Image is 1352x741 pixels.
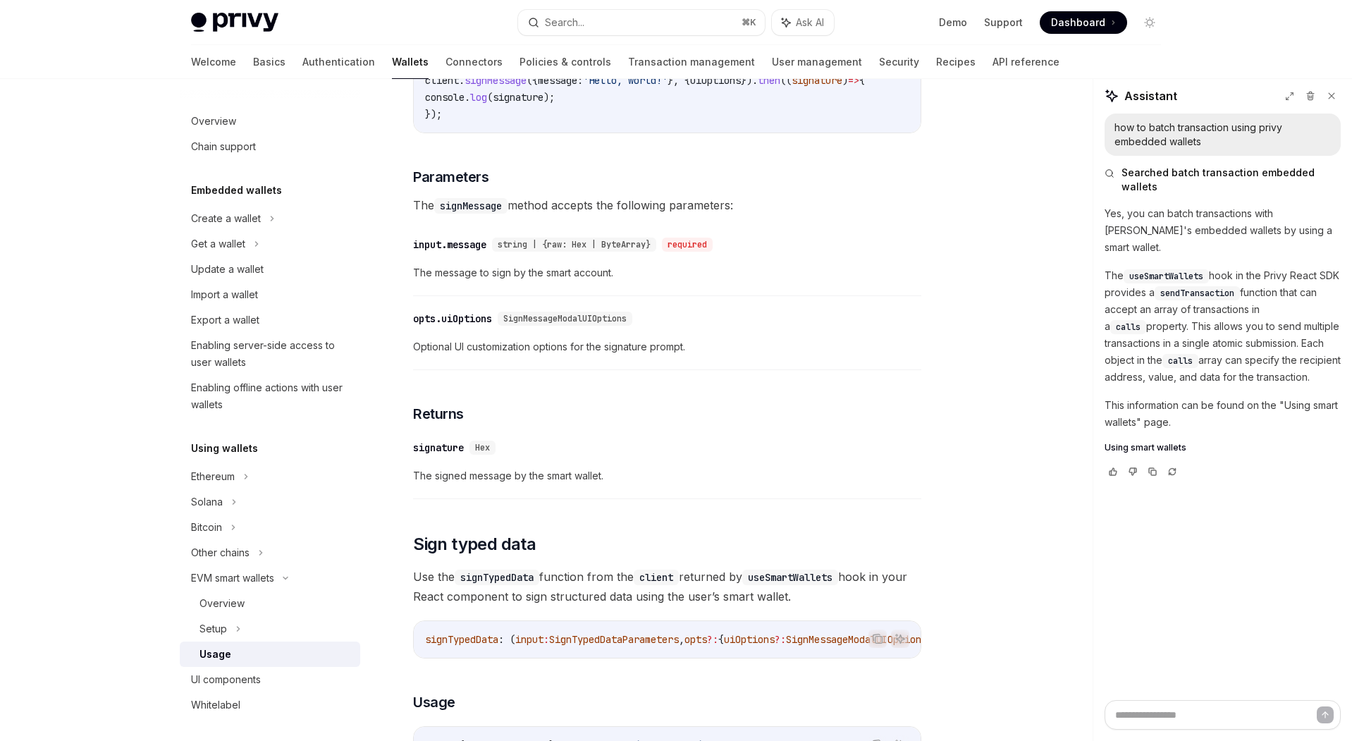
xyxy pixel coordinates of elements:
[413,167,488,187] span: Parameters
[1114,121,1331,149] div: how to batch transaction using privy embedded wallets
[543,91,555,104] span: );
[413,404,464,424] span: Returns
[1121,166,1341,194] span: Searched batch transaction embedded wallets
[180,667,360,692] a: UI components
[742,570,838,585] code: useSmartWallets
[253,45,285,79] a: Basics
[527,74,538,87] span: ({
[413,441,464,455] div: signature
[191,440,258,457] h5: Using wallets
[668,74,690,87] span: }, {
[413,312,492,326] div: opts.uiOptions
[180,109,360,134] a: Overview
[493,91,543,104] span: signature
[199,595,245,612] div: Overview
[1160,288,1234,299] span: sendTransaction
[707,633,718,646] span: ?:
[741,74,758,87] span: }).
[191,261,264,278] div: Update a wallet
[742,17,756,28] span: ⌘ K
[859,74,865,87] span: {
[775,633,786,646] span: ?:
[1105,442,1341,453] a: Using smart wallets
[1105,442,1186,453] span: Using smart wallets
[1051,16,1105,30] span: Dashboard
[515,633,543,646] span: input
[180,307,360,333] a: Export a wallet
[690,74,741,87] span: uiOptions
[199,620,227,637] div: Setup
[180,642,360,667] a: Usage
[191,468,235,485] div: Ethereum
[772,10,834,35] button: Ask AI
[191,337,352,371] div: Enabling server-side access to user wallets
[1105,397,1341,431] p: This information can be found on the "Using smart wallets" page.
[1105,205,1341,256] p: Yes, you can batch transactions with [PERSON_NAME]'s embedded wallets by using a smart wallet.
[758,74,780,87] span: then
[1138,11,1161,34] button: Toggle dark mode
[413,692,455,712] span: Usage
[868,630,887,648] button: Copy the contents from the code block
[792,74,842,87] span: signature
[475,442,490,453] span: Hex
[191,45,236,79] a: Welcome
[628,45,755,79] a: Transaction management
[1168,355,1193,367] span: calls
[191,312,259,329] div: Export a wallet
[413,264,921,281] span: The message to sign by the smart account.
[1105,166,1341,194] button: Searched batch transaction embedded wallets
[180,257,360,282] a: Update a wallet
[1129,271,1203,282] span: useSmartWallets
[413,195,921,215] span: The method accepts the following parameters:
[191,671,261,688] div: UI components
[413,338,921,355] span: Optional UI customization options for the signature prompt.
[191,519,222,536] div: Bitcoin
[583,74,668,87] span: 'Hello, world!'
[891,630,909,648] button: Ask AI
[413,467,921,484] span: The signed message by the smart wallet.
[180,591,360,616] a: Overview
[180,333,360,375] a: Enabling server-side access to user wallets
[459,74,465,87] span: .
[1317,706,1334,723] button: Send message
[520,45,611,79] a: Policies & controls
[445,45,503,79] a: Connectors
[413,567,921,606] span: Use the function from the returned by hook in your React component to sign structured data using ...
[465,74,527,87] span: signMessage
[549,633,679,646] span: SignTypedDataParameters
[191,113,236,130] div: Overview
[498,239,651,250] span: string | {raw: Hex | ByteArray}
[772,45,862,79] a: User management
[842,74,848,87] span: )
[425,108,442,121] span: });
[191,182,282,199] h5: Embedded wallets
[191,570,274,587] div: EVM smart wallets
[465,91,470,104] span: .
[679,633,684,646] span: ,
[498,633,515,646] span: : (
[538,74,583,87] span: message:
[413,238,486,252] div: input.message
[392,45,429,79] a: Wallets
[634,570,679,585] code: client
[191,13,278,32] img: light logo
[191,494,223,510] div: Solana
[191,235,245,252] div: Get a wallet
[662,238,713,252] div: required
[503,313,627,324] span: SignMessageModalUIOptions
[180,692,360,718] a: Whitelabel
[879,45,919,79] a: Security
[191,697,240,714] div: Whitelabel
[993,45,1059,79] a: API reference
[302,45,375,79] a: Authentication
[518,10,765,35] button: Search...⌘K
[455,570,539,585] code: signTypedData
[191,210,261,227] div: Create a wallet
[984,16,1023,30] a: Support
[434,198,508,214] code: signMessage
[199,646,231,663] div: Usage
[180,375,360,417] a: Enabling offline actions with user wallets
[545,14,584,31] div: Search...
[786,633,927,646] span: SignMessageModalUIOptions
[724,633,775,646] span: uiOptions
